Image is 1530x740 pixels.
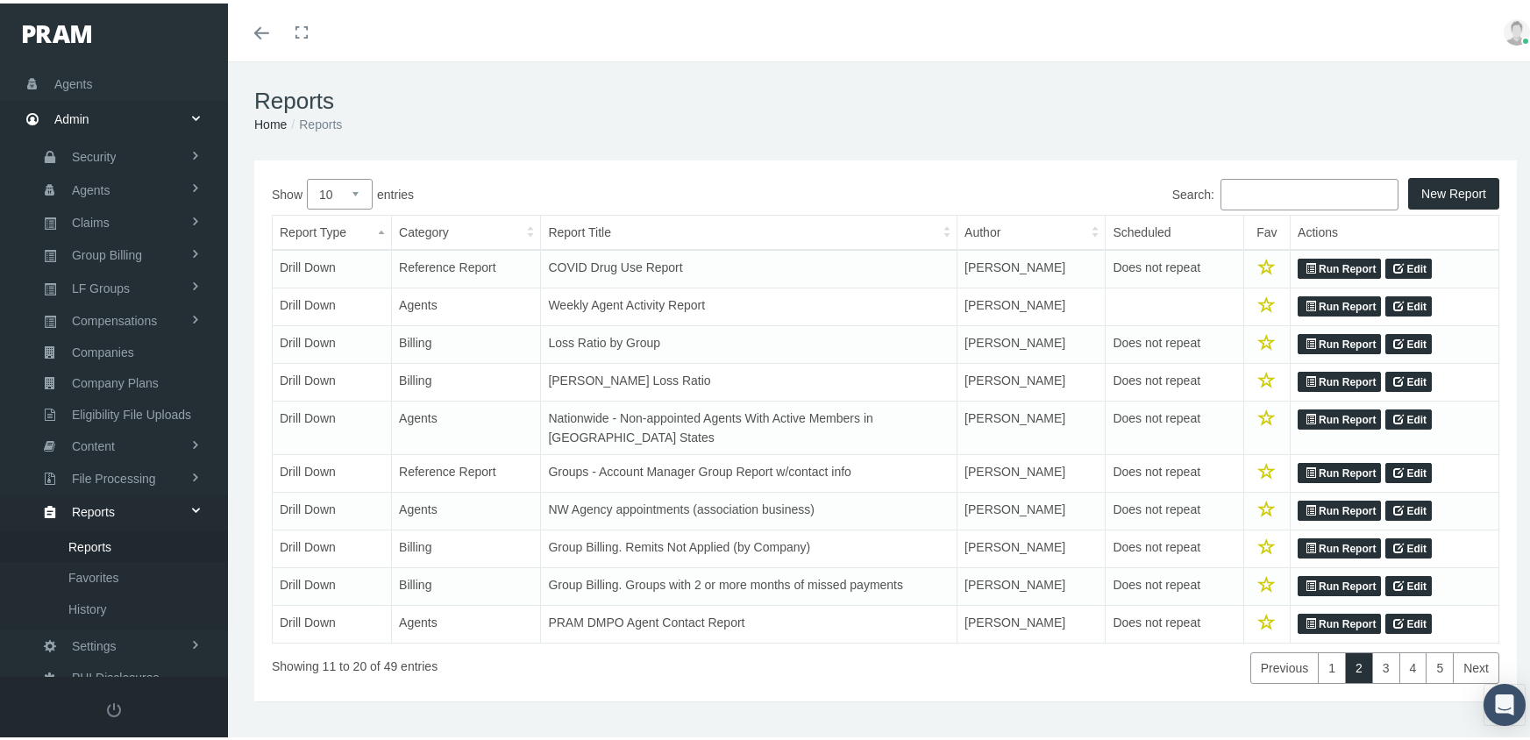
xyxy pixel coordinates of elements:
[273,602,392,640] td: Drill Down
[957,323,1106,360] td: [PERSON_NAME]
[72,270,130,300] span: LF Groups
[957,212,1106,247] th: Author: activate to sort column ascending
[392,452,541,489] td: Reference Report
[1298,368,1381,389] a: Run Report
[72,334,134,364] span: Companies
[392,565,541,602] td: Billing
[957,602,1106,640] td: [PERSON_NAME]
[287,111,342,131] li: Reports
[72,428,115,458] span: Content
[1298,573,1381,594] a: Run Report
[1385,255,1432,276] a: Edit
[273,398,392,452] td: Drill Down
[72,628,117,658] span: Settings
[68,559,119,589] span: Favorites
[72,396,191,426] span: Eligibility File Uploads
[1385,331,1432,352] a: Edit
[1250,649,1319,680] a: Previous
[273,323,392,360] td: Drill Down
[1220,175,1398,207] input: Search:
[1106,602,1243,640] td: Does not repeat
[1298,459,1381,480] a: Run Report
[273,246,392,285] td: Drill Down
[72,659,160,689] span: PHI Disclosures
[1318,649,1346,680] a: 1
[1298,610,1381,631] a: Run Report
[1106,212,1243,247] th: Scheduled
[1291,212,1499,247] th: Actions
[1298,497,1381,518] a: Run Report
[273,527,392,565] td: Drill Down
[392,323,541,360] td: Billing
[1345,649,1373,680] a: 2
[957,489,1106,527] td: [PERSON_NAME]
[541,452,957,489] td: Groups - Account Manager Group Report w/contact info
[1298,535,1381,556] a: Run Report
[254,84,1517,111] h1: Reports
[957,398,1106,452] td: [PERSON_NAME]
[54,64,93,97] span: Agents
[541,212,957,247] th: Report Title: activate to sort column ascending
[72,365,159,395] span: Company Plans
[1484,680,1526,722] div: Open Intercom Messenger
[541,323,957,360] td: Loss Ratio by Group
[541,565,957,602] td: Group Billing. Groups with 2 or more months of missed payments
[1106,360,1243,398] td: Does not repeat
[541,489,957,527] td: NW Agency appointments (association business)
[1385,459,1432,480] a: Edit
[1106,527,1243,565] td: Does not repeat
[68,529,111,559] span: Reports
[1106,246,1243,285] td: Does not repeat
[72,139,117,168] span: Security
[273,360,392,398] td: Drill Down
[541,246,957,285] td: COVID Drug Use Report
[541,398,957,452] td: Nationwide - Non-appointed Agents With Active Members in [GEOGRAPHIC_DATA] States
[541,527,957,565] td: Group Billing. Remits Not Applied (by Company)
[23,22,91,39] img: PRAM_20_x_78.png
[957,452,1106,489] td: [PERSON_NAME]
[1453,649,1499,680] a: Next
[273,285,392,323] td: Drill Down
[1243,212,1290,247] th: Fav
[1298,406,1381,427] a: Run Report
[1504,16,1530,42] img: user-placeholder.jpg
[392,602,541,640] td: Agents
[273,452,392,489] td: Drill Down
[273,489,392,527] td: Drill Down
[1385,535,1432,556] a: Edit
[72,172,110,202] span: Agents
[957,360,1106,398] td: [PERSON_NAME]
[68,591,107,621] span: History
[541,602,957,640] td: PRAM DMPO Agent Contact Report
[1408,174,1499,206] button: New Report
[392,527,541,565] td: Billing
[1385,406,1432,427] a: Edit
[72,302,157,332] span: Compensations
[541,285,957,323] td: Weekly Agent Activity Report
[1298,255,1381,276] a: Run Report
[957,565,1106,602] td: [PERSON_NAME]
[392,360,541,398] td: Billing
[54,99,89,132] span: Admin
[273,212,392,247] th: Report Type: activate to sort column descending
[957,527,1106,565] td: [PERSON_NAME]
[1399,649,1427,680] a: 4
[1385,497,1432,518] a: Edit
[957,285,1106,323] td: [PERSON_NAME]
[72,237,142,267] span: Group Billing
[1385,573,1432,594] a: Edit
[392,285,541,323] td: Agents
[1106,489,1243,527] td: Does not repeat
[72,494,115,523] span: Reports
[392,212,541,247] th: Category: activate to sort column ascending
[1298,293,1381,314] a: Run Report
[273,565,392,602] td: Drill Down
[307,175,373,206] select: Showentries
[886,175,1398,207] label: Search:
[72,204,110,234] span: Claims
[1106,565,1243,602] td: Does not repeat
[1385,368,1432,389] a: Edit
[1106,398,1243,452] td: Does not repeat
[541,360,957,398] td: [PERSON_NAME] Loss Ratio
[1106,323,1243,360] td: Does not repeat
